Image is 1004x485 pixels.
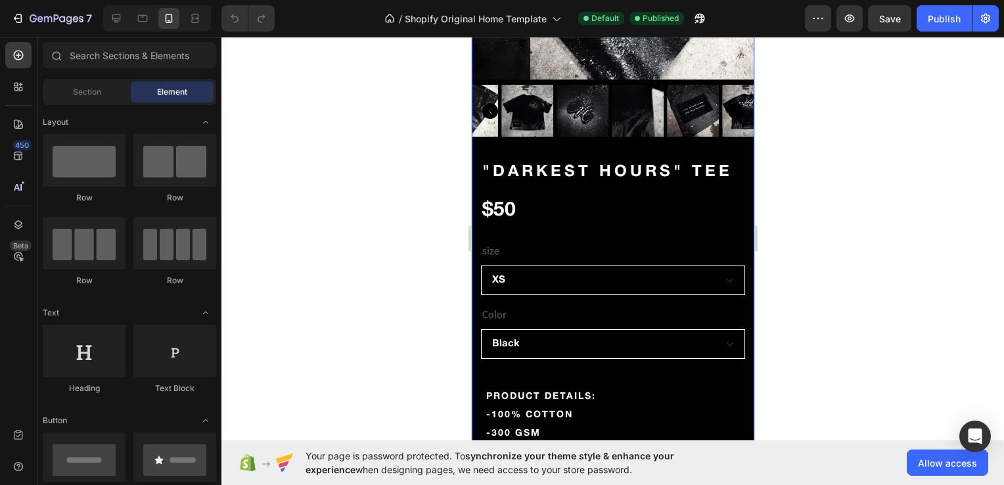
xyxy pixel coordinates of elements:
span: Default [591,12,619,24]
span: Element [157,86,187,98]
h2: "DARKEST HOURS" TEE [9,124,288,147]
button: Save [868,5,911,32]
button: Allow access [907,450,988,476]
div: 450 [12,140,32,150]
div: Publish [928,12,961,26]
p: 7 [86,11,92,26]
button: Publish [917,5,972,32]
div: Heading [43,382,126,394]
iframe: Design area [472,37,754,440]
input: Search Sections & Elements [43,42,216,68]
div: Beta [10,241,32,251]
span: -100% COTTON [14,374,101,382]
legend: Color [9,269,35,287]
span: Toggle open [195,302,216,323]
div: Row [43,192,126,204]
span: Button [43,415,67,427]
span: Section [73,86,101,98]
span: Allow access [918,456,977,470]
legend: size [9,205,29,223]
span: Published [643,12,679,24]
span: Toggle open [195,112,216,133]
div: Undo/Redo [221,5,275,32]
span: PRODUCT DETAILS: [14,356,124,364]
button: 7 [5,5,98,32]
p: $50 [11,156,281,192]
div: Row [133,275,216,287]
div: Row [43,275,126,287]
div: Row [133,192,216,204]
span: Your page is password protected. To when designing pages, we need access to your store password. [306,449,725,476]
span: Shopify Original Home Template [405,12,547,26]
span: synchronize your theme style & enhance your experience [306,450,674,475]
span: / [399,12,402,26]
span: -300 GSM [14,392,69,401]
span: Save [879,13,901,24]
span: Layout [43,116,68,128]
span: Text [43,307,59,319]
span: Toggle open [195,410,216,431]
div: Text Block [133,382,216,394]
div: Open Intercom Messenger [959,421,991,452]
